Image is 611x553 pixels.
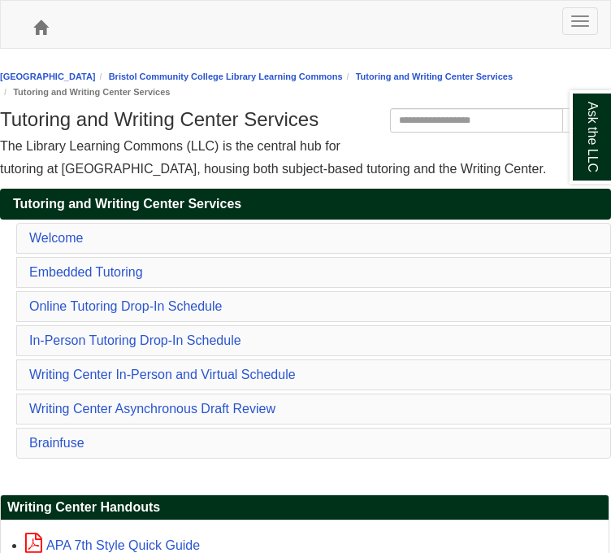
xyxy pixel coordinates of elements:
a: Brainfuse [29,436,84,450]
a: APA 7th Style Quick Guide [25,538,200,552]
a: Embedded Tutoring [29,265,143,279]
a: Bristol Community College Library Learning Commons [109,72,343,81]
a: Writing Center Asynchronous Draft Review [29,402,275,416]
span: Tutoring and Writing Center Services [13,197,241,211]
button: Search [562,108,611,133]
a: Tutoring and Writing Center Services [356,72,513,81]
a: In-Person Tutoring Drop-In Schedule [29,333,241,347]
a: Welcome [29,231,83,245]
a: Writing Center In-Person and Virtual Schedule [29,368,296,381]
a: Online Tutoring Drop-In Schedule [29,299,222,313]
h2: Writing Center Handouts [1,495,609,520]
